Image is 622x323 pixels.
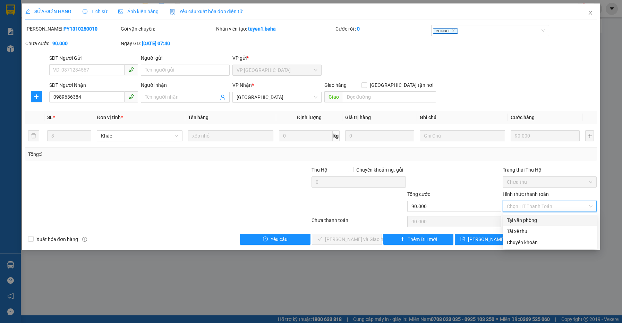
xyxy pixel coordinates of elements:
[345,115,371,120] span: Giá trị hàng
[34,235,81,243] span: Xuất hóa đơn hàng
[400,237,405,242] span: plus
[511,115,535,120] span: Cước hàng
[312,234,382,245] button: check[PERSON_NAME] và Giao hàng
[503,166,597,174] div: Trạng thái Thu Hộ
[141,81,230,89] div: Người nhận
[232,82,252,88] span: VP Nhận
[170,9,175,15] img: icon
[324,82,347,88] span: Giao hàng
[47,115,53,120] span: SL
[25,25,119,33] div: [PERSON_NAME]:
[324,91,343,102] span: Giao
[511,130,580,141] input: 0
[507,177,593,187] span: Chưa thu
[52,41,68,46] b: 90.000
[433,28,458,34] span: CH NGHE
[507,239,593,246] div: Chuyển khoản
[452,29,455,33] span: close
[383,234,453,245] button: plusThêm ĐH mới
[82,237,87,242] span: info-circle
[345,130,414,141] input: 0
[49,81,138,89] div: SĐT Người Nhận
[170,9,243,14] span: Yêu cầu xuất hóa đơn điện tử
[28,130,39,141] button: delete
[237,92,317,102] span: ĐẮK LẮK
[585,130,594,141] button: plus
[216,25,334,33] div: Nhân viên tạo:
[417,111,508,124] th: Ghi chú
[63,26,97,32] b: PY1310250010
[237,65,317,75] span: VP PHÚ YÊN
[420,130,505,141] input: Ghi Chú
[142,41,170,46] b: [DATE] 07:40
[581,3,600,23] button: Close
[312,167,327,173] span: Thu Hộ
[503,191,549,197] label: Hình thức thanh toán
[118,9,159,14] span: Ảnh kiện hàng
[460,237,465,242] span: save
[25,9,71,14] span: SỬA ĐƠN HÀNG
[263,237,268,242] span: exclamation-circle
[311,216,406,229] div: Chưa thanh toán
[507,227,593,235] div: Tài xế thu
[121,25,215,33] div: Gói vận chuyển:
[141,54,230,62] div: Người gửi
[128,94,134,99] span: phone
[335,25,429,33] div: Cước rồi :
[118,9,123,14] span: picture
[101,131,178,141] span: Khác
[97,115,123,120] span: Đơn vị tính
[49,54,138,62] div: SĐT Người Gửi
[25,40,119,47] div: Chưa cước :
[220,94,225,100] span: user-add
[353,166,406,174] span: Chuyển khoản ng. gửi
[188,130,273,141] input: VD: Bàn, Ghế
[188,115,208,120] span: Tên hàng
[240,234,310,245] button: exclamation-circleYêu cầu
[128,67,134,72] span: phone
[25,9,30,14] span: edit
[31,91,42,102] button: plus
[83,9,87,14] span: clock-circle
[232,54,321,62] div: VP gửi
[507,201,593,212] span: Chọn HT Thanh Toán
[297,115,322,120] span: Định lượng
[121,40,215,47] div: Ngày GD:
[28,150,240,158] div: Tổng: 3
[588,10,593,16] span: close
[248,26,276,32] b: tuyen1.beha
[507,216,593,224] div: Tại văn phòng
[83,9,107,14] span: Lịch sử
[343,91,436,102] input: Dọc đường
[367,81,436,89] span: [GEOGRAPHIC_DATA] tận nơi
[468,235,523,243] span: [PERSON_NAME] thay đổi
[271,235,288,243] span: Yêu cầu
[333,130,340,141] span: kg
[455,234,525,245] button: save[PERSON_NAME] thay đổi
[357,26,360,32] b: 0
[408,235,437,243] span: Thêm ĐH mới
[31,94,42,99] span: plus
[407,191,430,197] span: Tổng cước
